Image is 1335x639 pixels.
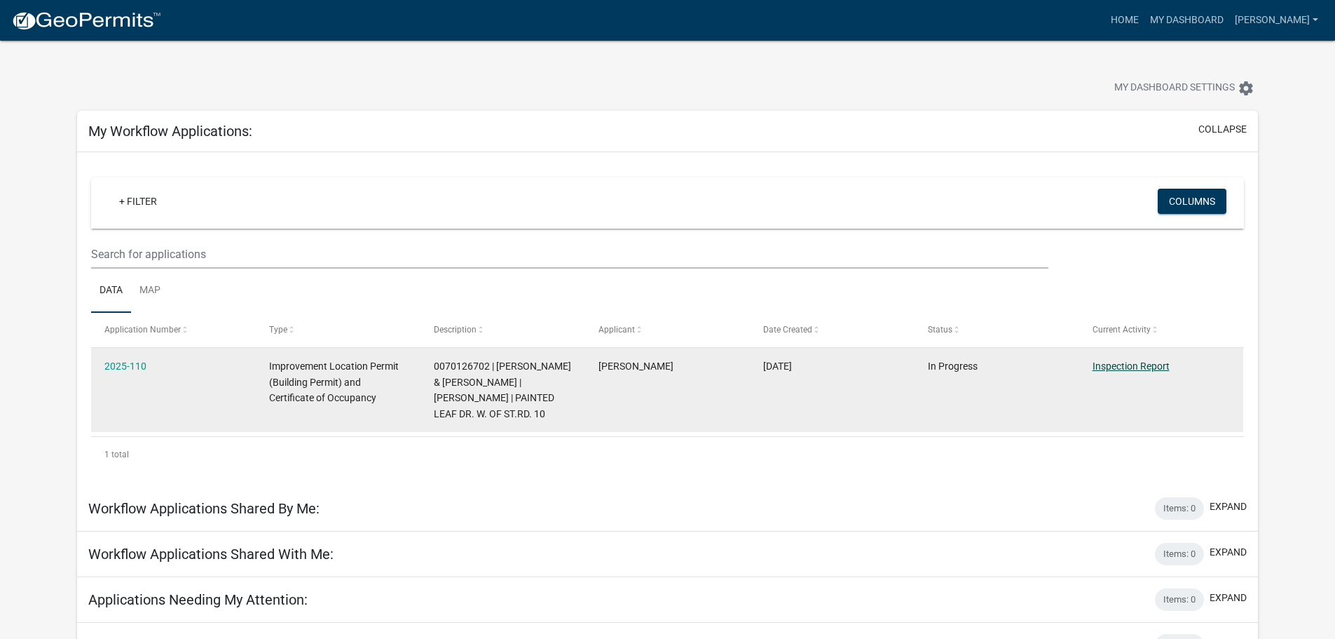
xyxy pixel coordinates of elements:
button: expand [1210,499,1247,514]
button: Columns [1158,189,1226,214]
a: 2025-110 [104,361,146,372]
a: [PERSON_NAME] [1229,7,1324,34]
span: Improvement Location Permit (Building Permit) and Certificate of Occupancy [269,361,399,404]
span: 0070126702 | KYLE R & ANGEL M CHAPMAN | David Edgren | PAINTED LEAF DR. W. OF ST.RD. 10 [434,361,571,419]
a: My Dashboard [1144,7,1229,34]
datatable-header-cell: Application Number [91,313,256,347]
span: My Dashboard Settings [1114,80,1235,97]
span: Description [434,325,477,335]
span: Type [269,325,287,335]
i: settings [1238,80,1254,97]
span: David [598,361,673,372]
span: Applicant [598,325,635,335]
datatable-header-cell: Type [256,313,420,347]
h5: Workflow Applications Shared By Me: [88,500,320,517]
span: Application Number [104,325,181,335]
div: collapse [77,152,1258,486]
h5: Applications Needing My Attention: [88,591,308,608]
span: In Progress [928,361,978,372]
a: Map [131,269,169,314]
div: Items: 0 [1155,543,1204,565]
span: 08/06/2025 [763,361,792,372]
button: expand [1210,545,1247,560]
a: Data [91,269,131,314]
datatable-header-cell: Current Activity [1079,313,1243,347]
h5: Workflow Applications Shared With Me: [88,546,334,563]
button: collapse [1198,122,1247,137]
button: My Dashboard Settingssettings [1103,74,1266,102]
span: Current Activity [1093,325,1151,335]
div: 1 total [91,437,1244,472]
a: + Filter [108,189,168,214]
datatable-header-cell: Applicant [585,313,750,347]
datatable-header-cell: Date Created [750,313,915,347]
a: Home [1105,7,1144,34]
span: Date Created [763,325,812,335]
datatable-header-cell: Description [420,313,585,347]
div: Items: 0 [1155,497,1204,520]
a: Inspection Report [1093,361,1170,372]
div: Items: 0 [1155,588,1204,611]
datatable-header-cell: Status [914,313,1079,347]
button: expand [1210,591,1247,605]
input: Search for applications [91,240,1048,269]
span: Status [928,325,952,335]
h5: My Workflow Applications: [88,123,252,140]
